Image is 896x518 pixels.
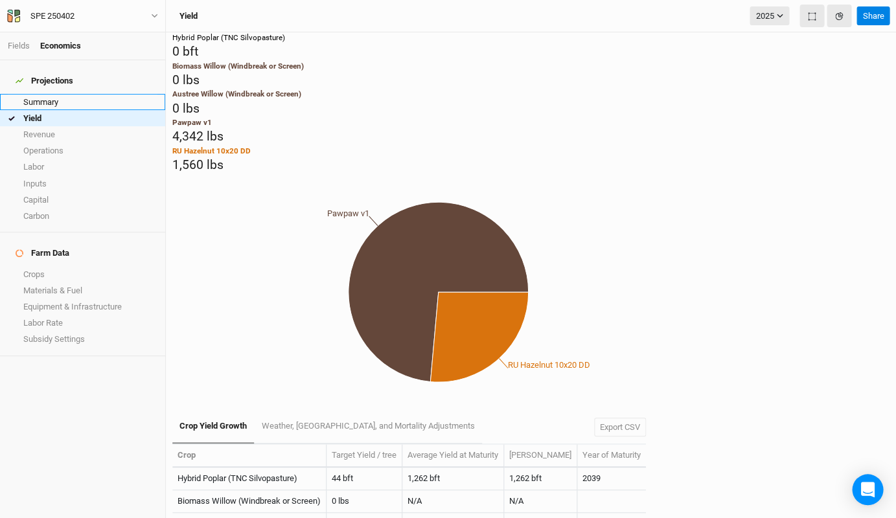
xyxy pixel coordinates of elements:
td: N/A [504,490,577,513]
div: SPE 250402 [30,10,75,23]
th: Target Yield / tree [327,444,402,467]
span: 4,342 lbs [172,129,224,144]
div: Farm Data [16,248,69,258]
span: 0 bft [172,44,198,59]
span: Austree Willow (Windbreak or Screen) [172,89,301,98]
button: 2025 [750,6,789,26]
td: 1,262 bft [504,467,577,490]
div: Economics [40,40,81,52]
span: RU Hazelnut 10x20 DD [172,146,251,155]
a: Fields [8,41,30,51]
span: 0 lbs [172,101,200,116]
td: 2039 [577,467,646,490]
button: Share [856,6,890,26]
th: Crop [172,444,327,467]
td: 0 lbs [327,490,402,513]
div: Projections [16,76,73,86]
th: Year of Maturity [577,444,646,467]
a: Crop Yield Growth [172,411,254,443]
button: Export CSV [594,418,646,437]
span: Pawpaw v1 [172,118,212,127]
tspan: RU Hazelnut 10x20 DD [508,361,590,370]
th: Average Yield at Maturity [402,444,504,467]
span: 1,560 lbs [172,157,224,172]
tspan: Pawpaw v1 [327,208,369,218]
td: 44 bft [327,467,402,490]
button: SPE 250402 [6,9,159,23]
td: 1,262 bft [402,467,504,490]
h3: Yield [179,11,198,21]
a: Weather, [GEOGRAPHIC_DATA], and Mortality Adjustments [254,411,481,442]
td: N/A [402,490,504,513]
span: 0 lbs [172,73,200,87]
th: [PERSON_NAME] [504,444,577,467]
td: Hybrid Poplar (TNC Silvopasture) [172,467,327,490]
div: Open Intercom Messenger [852,474,883,505]
span: Biomass Willow (Windbreak or Screen) [172,62,304,71]
td: Biomass Willow (Windbreak or Screen) [172,490,327,513]
span: Hybrid Poplar (TNC Silvopasture) [172,33,285,42]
